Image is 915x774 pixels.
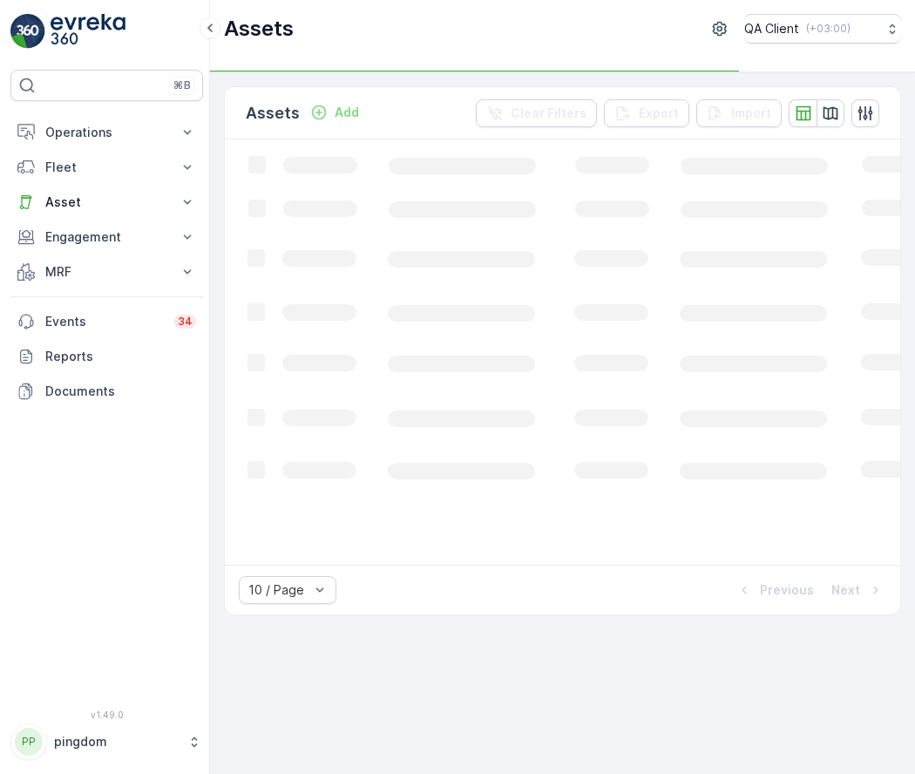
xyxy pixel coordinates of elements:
button: Fleet [10,150,203,185]
button: Clear Filters [476,99,597,127]
a: Reports [10,339,203,374]
p: Assets [246,101,300,126]
p: Assets [224,15,294,43]
button: QA Client(+03:00) [744,14,901,44]
p: ( +03:00 ) [806,22,851,36]
p: Engagement [45,228,168,246]
p: QA Client [744,20,799,37]
button: Previous [734,580,816,601]
p: Operations [45,124,168,141]
button: PPpingdom [10,723,203,760]
p: Fleet [45,159,168,176]
a: Documents [10,374,203,409]
p: Export [639,105,679,122]
div: PP [15,728,43,756]
p: Clear Filters [511,105,586,122]
button: Export [604,99,689,127]
p: Reports [45,348,196,365]
p: ⌘B [173,78,191,92]
p: 34 [178,315,193,329]
p: Asset [45,193,168,211]
button: Engagement [10,220,203,255]
p: Next [831,581,860,599]
img: logo [10,14,45,49]
p: Events [45,313,164,330]
button: MRF [10,255,203,289]
button: Asset [10,185,203,220]
p: Import [731,105,771,122]
img: logo_light-DOdMpM7g.png [51,14,125,49]
button: Add [303,102,366,123]
p: MRF [45,263,168,281]
button: Import [696,99,782,127]
button: Operations [10,115,203,150]
span: v 1.49.0 [10,709,203,720]
p: Previous [760,581,814,599]
p: pingdom [54,733,179,750]
p: Add [335,104,359,121]
a: Events34 [10,304,203,339]
p: Documents [45,383,196,400]
button: Next [830,580,886,601]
